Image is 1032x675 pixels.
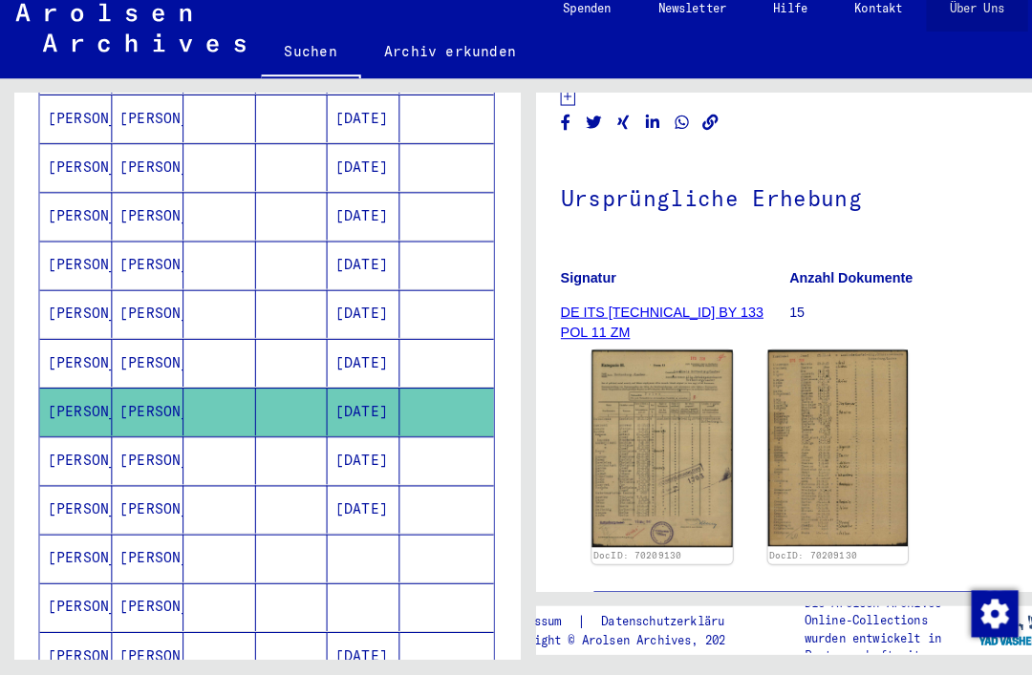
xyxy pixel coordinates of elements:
mat-cell: [DATE] [320,346,391,392]
mat-cell: [DATE] [320,441,391,488]
mat-cell: [PERSON_NAME] [39,298,110,345]
mat-cell: [DATE] [320,250,391,297]
mat-cell: [PERSON_NAME] [110,441,181,488]
mat-cell: [PERSON_NAME] [110,346,181,392]
mat-cell: [PERSON_NAME] [110,250,181,297]
mat-cell: [PERSON_NAME] [39,584,110,631]
mat-cell: [PERSON_NAME] [39,537,110,583]
mat-cell: [PERSON_NAME] [39,250,110,297]
button: Copy link [684,123,704,147]
mat-cell: [PERSON_NAME] [110,393,181,440]
p: Copyright © Arolsen Archives, 2021 [488,632,744,649]
button: Share on Twitter [570,123,591,147]
mat-cell: [PERSON_NAME] [110,298,181,345]
button: Share on LinkedIn [628,123,648,147]
img: 002.jpg [750,357,888,549]
p: 15 [771,310,994,330]
mat-cell: [PERSON_NAME] [110,155,181,201]
img: Arolsen_neg.svg [15,18,240,66]
mat-cell: [PERSON_NAME] [110,202,181,249]
mat-cell: [PERSON_NAME] [110,584,181,631]
a: Impressum [488,612,564,632]
mat-cell: [DATE] [320,298,391,345]
h1: Ursprüngliche Erhebung [548,165,994,249]
p: Die Arolsen Archives Online-Collections [785,596,956,630]
mat-cell: [PERSON_NAME] [39,155,110,201]
mat-cell: [DATE] [320,393,391,440]
mat-cell: [DATE] [320,107,391,154]
a: DocID: 70209130 [751,552,837,562]
p: wurden entwickelt in Partnerschaft mit [785,630,956,664]
button: Share on Facebook [543,123,563,147]
b: Signatur [548,279,602,294]
div: | [488,612,744,632]
mat-cell: [PERSON_NAME] [39,489,110,536]
a: DocID: 70209130 [580,552,666,562]
mat-cell: [PERSON_NAME] [110,107,181,154]
a: Archiv erkunden [353,42,527,88]
button: Share on WhatsApp [656,123,677,147]
mat-cell: [PERSON_NAME] [110,489,181,536]
mat-cell: [PERSON_NAME] [39,441,110,488]
mat-cell: [PERSON_NAME] [39,202,110,249]
a: DE ITS [TECHNICAL_ID] BY 133 POL 11 ZM [548,312,745,348]
img: 001.jpg [578,357,716,550]
mat-cell: [PERSON_NAME] [39,107,110,154]
mat-cell: [PERSON_NAME] [39,346,110,392]
img: Zustimmung ändern [949,592,995,638]
b: Anzahl Dokumente [771,279,892,294]
a: Datenschutzerklärung [572,612,744,632]
mat-cell: [PERSON_NAME] [110,537,181,583]
mat-cell: [DATE] [320,489,391,536]
mat-cell: [PERSON_NAME] [39,393,110,440]
mat-cell: [DATE] [320,155,391,201]
div: Zustimmung ändern [948,591,994,637]
a: Suchen [255,42,353,92]
button: Share on Xing [599,123,619,147]
mat-cell: [DATE] [320,202,391,249]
